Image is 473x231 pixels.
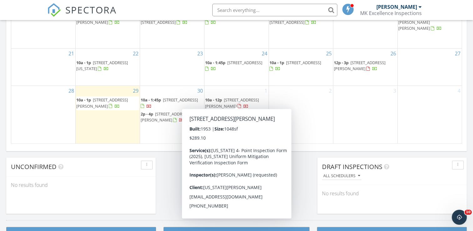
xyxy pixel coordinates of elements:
a: 10a - 12p [STREET_ADDRESS][PERSON_NAME] [205,96,268,110]
td: Go to September 28, 2025 [11,86,76,144]
td: Go to September 14, 2025 [11,2,76,48]
td: Go to September 23, 2025 [140,48,204,85]
a: 10a - 12p [STREET_ADDRESS][PERSON_NAME] [205,97,259,109]
td: Go to September 21, 2025 [11,48,76,85]
span: [STREET_ADDRESS][PERSON_NAME] [334,60,385,71]
a: 10a - 1p [STREET_ADDRESS][US_STATE] [76,60,128,71]
a: 10a - 1p [STREET_ADDRESS] [205,13,257,25]
div: No results found [317,185,467,202]
a: 12p - 3p [STREET_ADDRESS][PERSON_NAME][PERSON_NAME] [398,13,461,33]
span: 10a - 1p [76,60,91,65]
span: 10a - 12p [205,97,222,103]
td: Go to October 3, 2025 [333,86,397,144]
span: 3p - 5p [205,111,218,117]
span: [STREET_ADDRESS][PERSON_NAME] [141,111,190,123]
a: Go to September 27, 2025 [454,49,462,59]
a: 2p - 4p [STREET_ADDRESS][PERSON_NAME] [141,111,190,123]
span: 10a - 1:45p [205,60,225,65]
a: Go to September 25, 2025 [325,49,333,59]
div: All schedulers [323,174,360,178]
span: 10a - 1:45p [141,97,161,103]
a: 12p - 3p [STREET_ADDRESS][PERSON_NAME] [334,60,385,71]
span: 2p - 4p [141,111,153,117]
td: Go to October 2, 2025 [269,86,333,144]
span: SPECTORA [65,3,117,16]
a: 10a - 1:45p [STREET_ADDRESS] [141,97,198,109]
td: Go to September 25, 2025 [269,48,333,85]
a: 2p - 4p [STREET_ADDRESS][PERSON_NAME] [141,110,204,124]
span: [STREET_ADDRESS] [163,97,198,103]
td: Go to September 20, 2025 [397,2,462,48]
a: Go to September 24, 2025 [260,49,269,59]
td: Go to September 26, 2025 [333,48,397,85]
a: 10a - 1p [STREET_ADDRESS] [269,59,332,73]
a: 12p - 3p [STREET_ADDRESS][PERSON_NAME][PERSON_NAME] [398,13,450,31]
span: [STREET_ADDRESS] [286,60,321,65]
td: Go to October 4, 2025 [397,86,462,144]
a: 10a - 1p [STREET_ADDRESS] [269,60,321,71]
a: Go to September 30, 2025 [196,86,204,96]
a: 10a - 1p [STREET_ADDRESS][PERSON_NAME] [76,96,139,110]
div: [PERSON_NAME] [376,4,417,10]
a: Go to October 3, 2025 [392,86,397,96]
a: Go to September 26, 2025 [389,49,397,59]
a: SPECTORA [47,8,117,22]
td: Go to October 1, 2025 [204,86,269,144]
iframe: Intercom live chat [452,210,467,225]
a: 10a - 1:45p [STREET_ADDRESS] [205,60,262,71]
td: Go to September 30, 2025 [140,86,204,144]
td: Go to September 24, 2025 [204,48,269,85]
span: [STREET_ADDRESS] [227,60,262,65]
a: 3p - 5p [STREET_ADDRESS] [205,110,268,118]
span: [STREET_ADDRESS] [141,19,176,25]
span: [STREET_ADDRESS][PERSON_NAME] [205,97,259,109]
a: Go to September 21, 2025 [67,49,75,59]
a: 10a - 1p [STREET_ADDRESS][PERSON_NAME] [76,97,128,109]
span: Unconfirmed [11,162,57,171]
a: 10a - 1p [STREET_ADDRESS][US_STATE] [76,59,139,73]
span: 10a - 1p [76,97,91,103]
a: Go to September 22, 2025 [132,49,140,59]
a: Go to October 4, 2025 [456,86,462,96]
td: Go to September 22, 2025 [76,48,140,85]
td: Go to September 19, 2025 [333,2,397,48]
td: Go to September 16, 2025 [140,2,204,48]
a: Go to October 1, 2025 [263,86,269,96]
span: [STREET_ADDRESS][PERSON_NAME][PERSON_NAME] [398,13,450,31]
span: [STREET_ADDRESS] [219,111,254,117]
a: 3p - 5p [STREET_ADDRESS] [205,111,266,117]
a: 12p - 3p [STREET_ADDRESS][PERSON_NAME] [334,59,397,73]
span: 10 [465,210,472,215]
td: Go to September 18, 2025 [269,2,333,48]
td: Go to September 15, 2025 [76,2,140,48]
span: Draft Inspections [322,162,382,171]
td: Go to September 27, 2025 [397,48,462,85]
span: [STREET_ADDRESS][US_STATE] [76,60,128,71]
a: Go to September 29, 2025 [132,86,140,96]
td: Go to September 17, 2025 [204,2,269,48]
span: 12p - 3p [334,60,349,65]
span: 10a - 1p [269,60,284,65]
span: [STREET_ADDRESS] [269,19,304,25]
a: Go to October 2, 2025 [328,86,333,96]
a: Go to September 28, 2025 [67,86,75,96]
button: All schedulers [322,172,361,180]
input: Search everything... [212,4,337,16]
img: The Best Home Inspection Software - Spectora [47,3,61,17]
a: 10a - 1:45p [STREET_ADDRESS] [205,59,268,73]
td: Go to September 29, 2025 [76,86,140,144]
div: No results found [6,177,156,193]
a: 10a - 1:45p [STREET_ADDRESS] [141,96,204,110]
span: [STREET_ADDRESS][PERSON_NAME] [76,97,128,109]
div: MK Excellence Inspections [360,10,422,16]
a: Go to September 23, 2025 [196,49,204,59]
